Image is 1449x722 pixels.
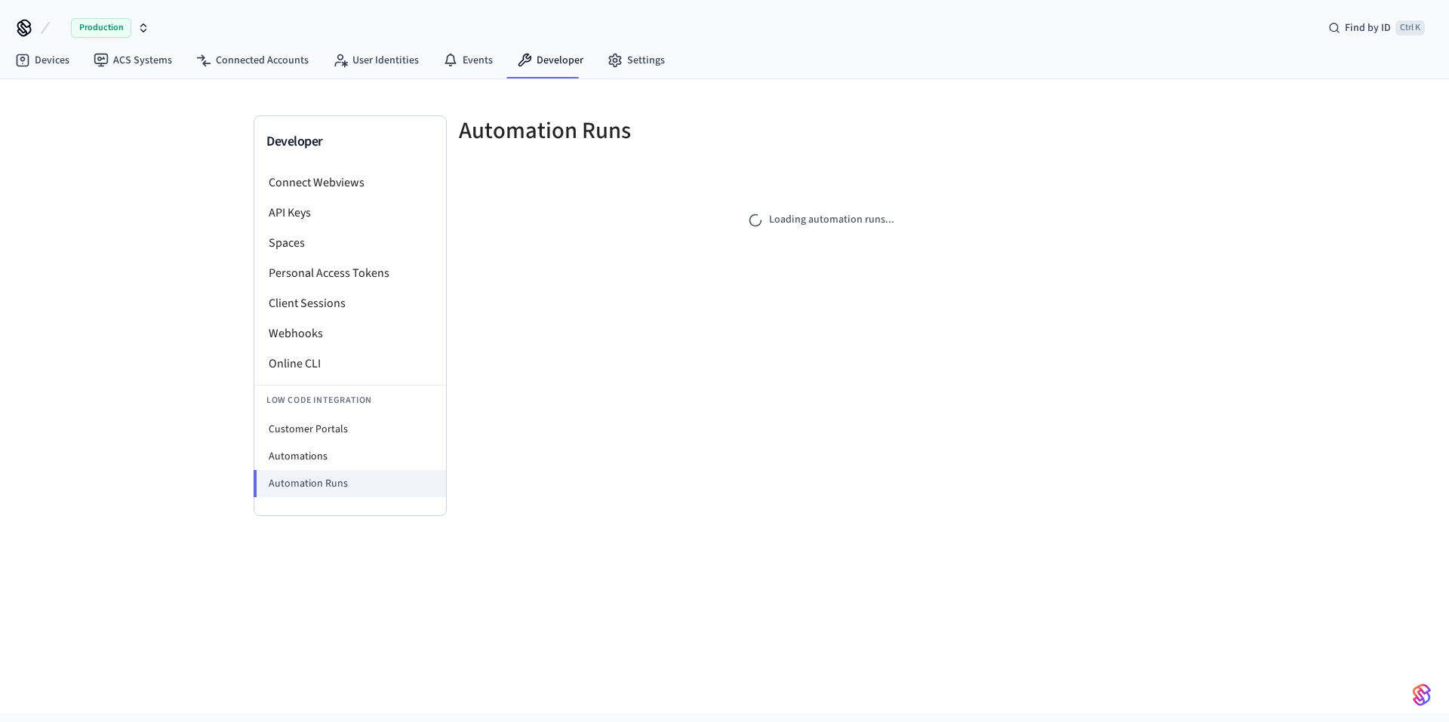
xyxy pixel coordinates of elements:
[254,470,446,497] li: Automation Runs
[254,443,446,470] li: Automations
[254,416,446,443] li: Customer Portals
[321,47,431,74] a: User Identities
[1345,20,1391,35] span: Find by ID
[505,47,595,74] a: Developer
[431,47,505,74] a: Events
[266,131,434,152] h3: Developer
[595,47,677,74] a: Settings
[459,115,812,146] h5: Automation Runs
[71,18,131,38] span: Production
[1395,20,1425,35] span: Ctrl K
[254,258,446,288] li: Personal Access Tokens
[1413,683,1431,707] img: SeamLogoGradient.69752ec5.svg
[184,47,321,74] a: Connected Accounts
[748,212,894,228] div: Loading automation runs...
[254,385,446,416] li: Low Code Integration
[254,349,446,379] li: Online CLI
[3,47,82,74] a: Devices
[254,167,446,198] li: Connect Webviews
[254,228,446,258] li: Spaces
[254,318,446,349] li: Webhooks
[254,198,446,228] li: API Keys
[254,288,446,318] li: Client Sessions
[82,47,184,74] a: ACS Systems
[1316,14,1437,41] div: Find by IDCtrl K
